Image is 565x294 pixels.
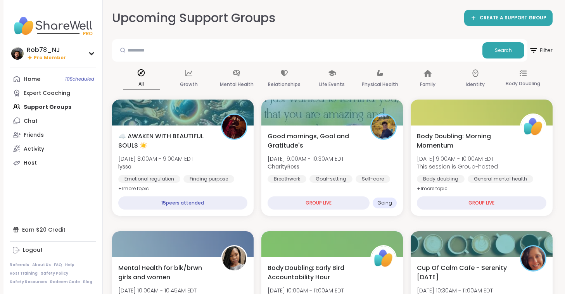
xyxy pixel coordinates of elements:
span: Mental Health for blk/brwn girls and women [118,263,213,282]
div: Finding purpose [183,175,234,183]
span: Filter [529,41,553,60]
a: Safety Policy [41,271,68,276]
img: Rob78_NJ [11,47,24,60]
a: Blog [83,279,92,285]
span: ☁️ AWAKEN WITH BEAUTIFUL SOULS ☀️ [118,132,213,150]
span: Pro Member [34,55,66,61]
a: Activity [10,142,96,156]
h2: Upcoming Support Groups [112,9,276,27]
a: About Us [32,262,51,268]
img: ShareWell Nav Logo [10,12,96,40]
p: Family [420,80,435,89]
div: Activity [24,145,44,153]
button: Search [482,42,524,58]
img: CharityRoss [371,115,396,139]
div: Earn $20 Credit [10,223,96,237]
div: Self-care [356,175,390,183]
p: Body Doubling [506,79,540,88]
img: ShareWell [371,246,396,270]
a: Help [65,262,74,268]
a: Home10Scheduled [10,72,96,86]
a: Referrals [10,262,29,268]
a: Expert Coaching [10,86,96,100]
p: All [123,79,160,89]
span: This session is Group-hosted [417,163,498,170]
button: Filter [529,39,553,62]
div: 15 peers attended [118,196,247,210]
span: Search [495,47,512,54]
span: Cup Of Calm Cafe - Serenity [DATE] [417,263,511,282]
img: lyssa [222,115,246,139]
p: Identity [466,80,485,89]
div: Logout [23,246,43,254]
div: Home [24,76,40,83]
a: Friends [10,128,96,142]
img: Allie_P [521,246,545,270]
span: Good mornings, Goal and Gratitude's [268,132,362,150]
a: Host Training [10,271,38,276]
div: General mental health [468,175,533,183]
span: Going [377,200,392,206]
p: Physical Health [362,80,398,89]
div: GROUP LIVE [268,196,370,210]
span: Body Doubling: Morning Momentum [417,132,511,150]
a: Chat [10,114,96,128]
span: [DATE] 9:00AM - 10:30AM EDT [268,155,344,163]
img: ttr [222,246,246,270]
p: Relationships [268,80,301,89]
div: Breathwork [268,175,306,183]
a: Safety Resources [10,279,47,285]
b: CharityRoss [268,163,299,170]
span: CREATE A SUPPORT GROUP [480,15,546,21]
div: Friends [24,131,44,139]
p: Growth [180,80,198,89]
p: Mental Health [220,80,254,89]
div: Chat [24,117,38,125]
a: Logout [10,243,96,257]
div: Goal-setting [309,175,352,183]
b: lyssa [118,163,131,170]
div: GROUP LIVE [417,196,546,210]
span: Body Doubling: Early Bird Accountability Hour [268,263,362,282]
a: Host [10,156,96,170]
p: Life Events [319,80,345,89]
a: Redeem Code [50,279,80,285]
div: Expert Coaching [24,89,70,97]
div: Host [24,159,37,167]
span: [DATE] 8:00AM - 9:00AM EDT [118,155,194,163]
span: [DATE] 9:00AM - 10:00AM EDT [417,155,498,163]
div: Emotional regulation [118,175,180,183]
div: Body doubling [417,175,465,183]
div: Rob78_NJ [27,46,66,54]
a: FAQ [54,262,62,268]
img: ShareWell [521,115,545,139]
span: 10 Scheduled [65,76,94,82]
a: CREATE A SUPPORT GROUP [464,10,553,26]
